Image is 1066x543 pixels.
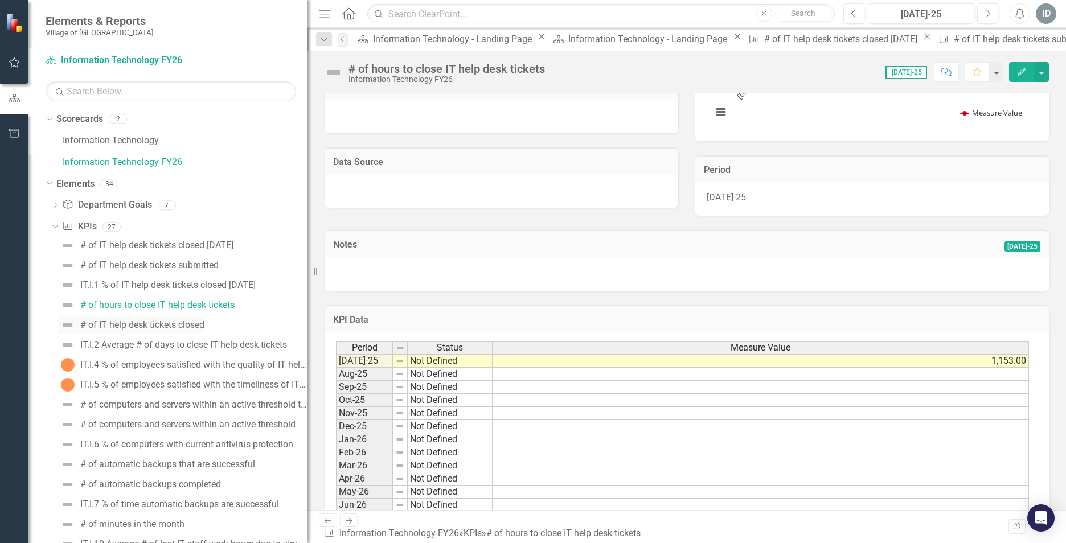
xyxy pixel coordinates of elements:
a: # of IT help desk tickets closed [DATE] [745,32,920,46]
a: # of IT help desk tickets closed [DATE] [58,236,233,254]
div: Information Technology FY26 [348,75,545,84]
a: # of minutes in the month [58,515,184,533]
a: Information Technology FY26 [46,54,188,67]
td: Not Defined [408,499,493,512]
a: # of computers and servers within an active threshold [58,416,296,434]
img: Not Defined [61,338,75,352]
div: # of automatic backups that are successful [80,459,255,470]
img: 8DAGhfEEPCf229AAAAAElFTkSuQmCC [395,435,404,444]
button: Show Measure Value [961,108,1023,118]
span: [DATE]-25 [1004,241,1040,252]
img: 8DAGhfEEPCf229AAAAAElFTkSuQmCC [395,369,404,379]
td: Mar-26 [336,459,393,472]
div: IT.I.5 % of employees satisfied with the timeliness of IT help desk services [80,380,307,390]
img: Not Defined [61,458,75,471]
td: Nov-25 [336,407,393,420]
img: No Information [61,378,75,392]
div: # of hours to close IT help desk tickets [348,63,545,75]
div: # of IT help desk tickets closed [DATE] [80,240,233,250]
a: Information Technology - Landing Page [354,32,535,46]
td: Jan-26 [336,433,393,446]
td: Not Defined [408,446,493,459]
img: Not Defined [61,298,75,312]
td: Not Defined [408,354,493,368]
small: Village of [GEOGRAPHIC_DATA] [46,28,154,37]
div: IT.I.6 % of computers with current antivirus protection [80,439,293,450]
a: IT.I.6 % of computers with current antivirus protection [58,435,293,454]
div: Information Technology - Landing Page [568,32,730,46]
div: # of hours to close IT help desk tickets [80,300,235,310]
td: Not Defined [408,394,493,407]
div: # of IT help desk tickets closed [DATE] [764,32,920,46]
img: Not Defined [61,478,75,491]
td: Oct-25 [336,394,393,407]
a: # of IT help desk tickets submitted [58,256,219,274]
span: Measure Value [731,343,790,353]
img: Not Defined [325,63,343,81]
a: Department Goals [62,199,151,212]
td: 1,153.00 [493,354,1029,368]
button: ID [1036,3,1056,24]
div: [DATE]-25 [695,183,1049,216]
td: Not Defined [408,433,493,446]
span: Status [437,343,463,353]
a: Elements [56,178,95,191]
td: May-26 [336,486,393,499]
img: Not Defined [61,497,75,511]
td: Not Defined [408,472,493,486]
td: Not Defined [408,459,493,472]
div: IT.I.2 Average # of days to close IT help desk tickets [80,340,287,350]
td: Apr-26 [336,472,393,486]
td: Jun-26 [336,499,393,512]
td: Feb-26 [336,446,393,459]
h3: Notes [333,240,617,250]
img: Not Defined [61,418,75,431]
img: 8DAGhfEEPCf229AAAAAElFTkSuQmCC [395,382,404,392]
td: Not Defined [408,407,493,420]
div: Open Intercom Messenger [1027,504,1055,532]
img: Not Defined [61,278,75,292]
img: 8DAGhfEEPCf229AAAAAElFTkSuQmCC [395,356,404,365]
img: Not Defined [61,258,75,272]
img: 8DAGhfEEPCf229AAAAAElFTkSuQmCC [395,396,404,405]
div: # of minutes in the month [80,519,184,529]
a: # of hours to close IT help desk tickets [58,296,235,314]
div: # of computers and servers within an active threshold that have current antivirus protection [80,400,307,410]
button: Search [775,6,832,22]
a: Scorecards [56,113,103,126]
img: Not Defined [61,517,75,531]
a: # of automatic backups that are successful [58,455,255,474]
h3: Data Source [333,157,670,167]
div: # of hours to close IT help desk tickets [486,528,641,538]
a: Information Technology - Landing Page [549,32,730,46]
img: Not Defined [61,318,75,332]
img: Not Defined [61,238,75,252]
img: 8DAGhfEEPCf229AAAAAElFTkSuQmCC [395,409,404,418]
div: [DATE]-25 [872,7,970,21]
img: 8DAGhfEEPCf229AAAAAElFTkSuQmCC [395,461,404,470]
img: 8DAGhfEEPCf229AAAAAElFTkSuQmCC [395,474,404,483]
h3: Period [704,165,1040,175]
td: Not Defined [408,368,493,381]
a: Information Technology [63,134,307,147]
a: Information Technology FY26 [63,156,307,169]
a: IT.I.4 % of employees satisfied with the quality of IT help desk services [58,356,307,374]
a: KPIs [464,528,482,538]
a: IT.I.5 % of employees satisfied with the timeliness of IT help desk services [58,376,307,394]
a: IT.I.7 % of time automatic backups are successful [58,495,279,513]
div: 2 [109,114,127,124]
a: # of automatic backups completed [58,475,221,493]
div: 34 [100,179,118,188]
a: # of IT help desk tickets closed [58,316,204,334]
span: Elements & Reports [46,14,154,28]
td: Aug-25 [336,368,393,381]
div: IT.I.1 % of IT help desk tickets closed [DATE] [80,280,256,290]
a: IT.I.2 Average # of days to close IT help desk tickets [58,336,287,354]
img: 8DAGhfEEPCf229AAAAAElFTkSuQmCC [395,500,404,509]
button: [DATE]-25 [868,3,974,24]
td: Not Defined [408,420,493,433]
div: # of IT help desk tickets closed [80,320,204,330]
div: # of automatic backups completed [80,479,221,489]
a: # of computers and servers within an active threshold that have current antivirus protection [58,396,307,414]
div: » » [323,527,645,540]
